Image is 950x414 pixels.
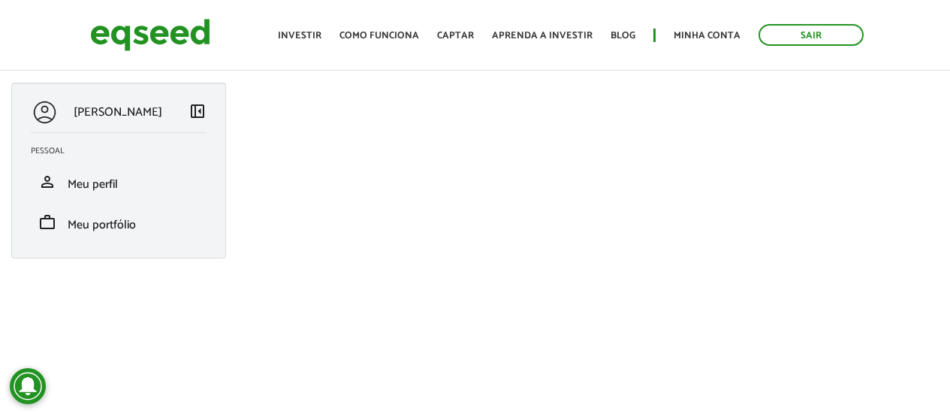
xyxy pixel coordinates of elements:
[188,102,207,120] span: left_panel_close
[90,15,210,55] img: EqSeed
[31,213,207,231] a: workMeu portfólio
[74,105,162,119] p: [PERSON_NAME]
[20,202,218,243] li: Meu portfólio
[38,173,56,191] span: person
[339,31,419,41] a: Como funciona
[68,174,118,195] span: Meu perfil
[68,215,136,235] span: Meu portfólio
[38,213,56,231] span: work
[31,173,207,191] a: personMeu perfil
[437,31,474,41] a: Captar
[20,162,218,202] li: Meu perfil
[611,31,635,41] a: Blog
[674,31,740,41] a: Minha conta
[31,147,218,156] h2: Pessoal
[278,31,321,41] a: Investir
[188,102,207,123] a: Colapsar menu
[492,31,593,41] a: Aprenda a investir
[758,24,864,46] a: Sair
